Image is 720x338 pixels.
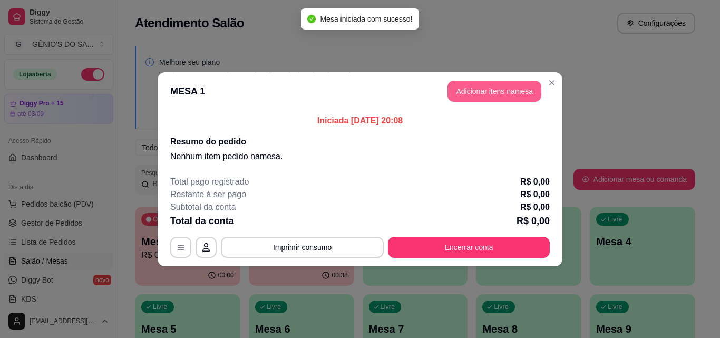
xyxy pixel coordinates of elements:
span: check-circle [307,15,316,23]
p: Subtotal da conta [170,201,236,214]
p: R$ 0,00 [517,214,550,228]
p: R$ 0,00 [520,176,550,188]
p: R$ 0,00 [520,201,550,214]
p: Total pago registrado [170,176,249,188]
span: Mesa iniciada com sucesso! [320,15,412,23]
p: R$ 0,00 [520,188,550,201]
p: Total da conta [170,214,234,228]
button: Imprimir consumo [221,237,384,258]
p: Restante à ser pago [170,188,246,201]
button: Adicionar itens namesa [447,81,541,102]
p: Iniciada [DATE] 20:08 [170,114,550,127]
button: Close [543,74,560,91]
button: Encerrar conta [388,237,550,258]
header: MESA 1 [158,72,562,110]
h2: Resumo do pedido [170,136,550,148]
p: Nenhum item pedido na mesa . [170,150,550,163]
